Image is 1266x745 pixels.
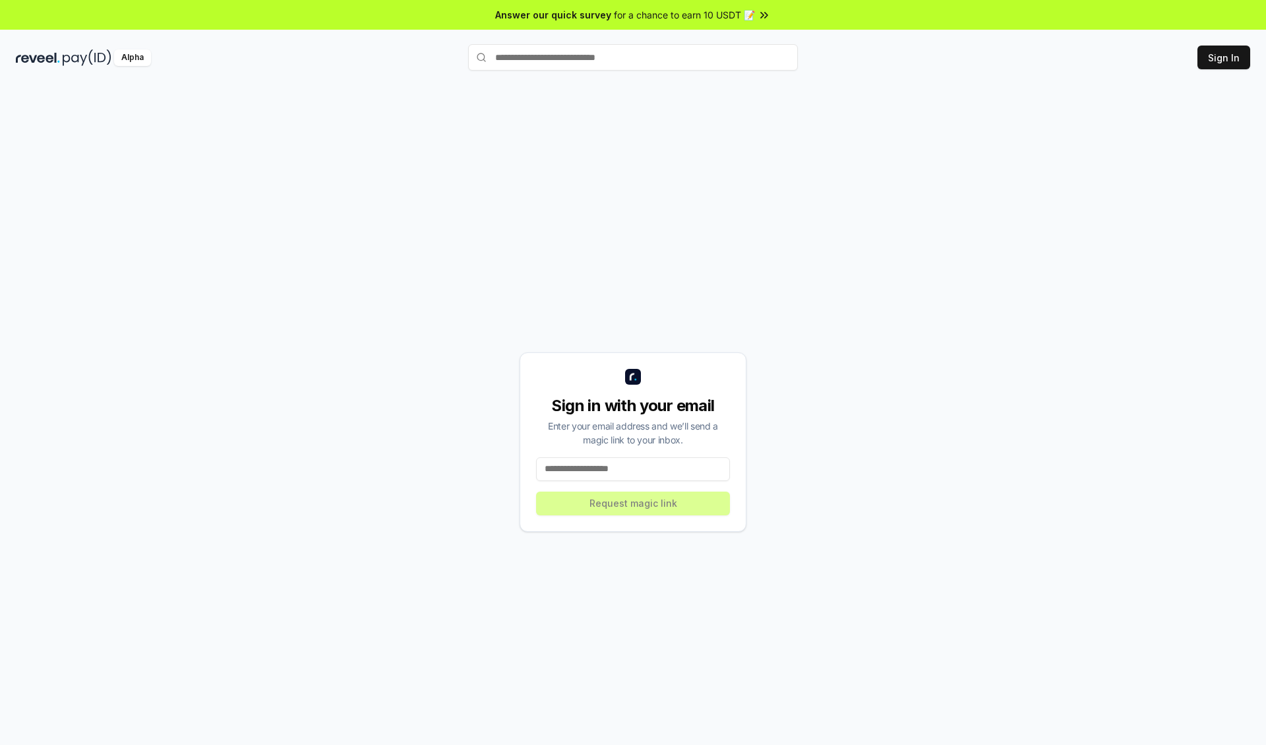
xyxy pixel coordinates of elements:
button: Sign In [1197,46,1250,69]
span: Answer our quick survey [495,8,611,22]
img: reveel_dark [16,49,60,66]
div: Enter your email address and we’ll send a magic link to your inbox. [536,419,730,447]
div: Alpha [114,49,151,66]
div: Sign in with your email [536,395,730,416]
img: pay_id [63,49,111,66]
span: for a chance to earn 10 USDT 📝 [614,8,755,22]
img: logo_small [625,369,641,385]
